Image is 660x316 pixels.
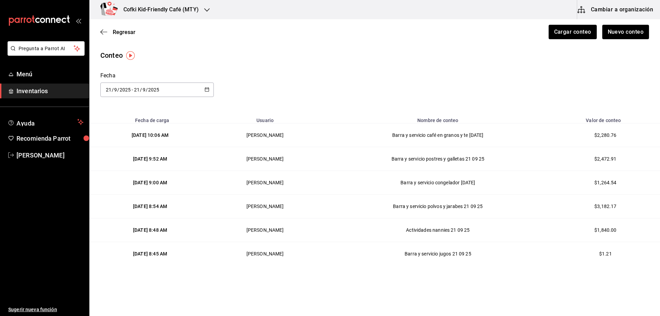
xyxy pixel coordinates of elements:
[142,87,146,92] input: Month
[322,113,554,123] th: Nombre de conteo
[322,147,554,171] td: Barra y servicio postres y galletas 21 09 25
[554,113,660,123] th: Valor de conteo
[208,171,322,195] td: [PERSON_NAME]
[594,227,616,233] span: $1,840.00
[140,87,142,92] span: /
[322,195,554,218] td: Barra y servicio polvos y jarabes 21 09 25
[100,29,135,35] button: Regresar
[148,87,159,92] input: Year
[322,218,554,242] td: Actividades nannies 21 09 25
[208,123,322,147] td: [PERSON_NAME]
[100,132,200,139] div: [DATE] 10:06 AM
[100,50,123,61] div: Conteo
[113,29,135,35] span: Regresar
[119,87,131,92] input: Year
[132,87,133,92] span: -
[594,204,616,209] span: $3,182.17
[126,51,135,60] img: Tooltip marker
[76,18,81,23] button: open_drawer_menu
[16,86,84,96] span: Inventarios
[8,306,84,313] span: Sugerir nueva función
[8,41,85,56] button: Pregunta a Parrot AI
[322,171,554,195] td: Barra y servicio congelador [DATE]
[117,87,119,92] span: /
[594,132,616,138] span: $2,280.76
[16,134,84,143] span: Recomienda Parrot
[602,25,649,39] button: Nuevo conteo
[5,50,85,57] a: Pregunta a Parrot AI
[208,242,322,266] td: [PERSON_NAME]
[146,87,148,92] span: /
[322,123,554,147] td: Barra y servicio café en granos y te [DATE]
[106,87,112,92] input: Day
[322,242,554,266] td: Barra y servicio jugos 21 09 25
[16,69,84,79] span: Menú
[100,179,200,186] div: [DATE] 9:00 AM
[118,6,199,14] h3: Cofki Kid-Friendly Café (MTY)
[100,72,214,80] div: Fecha
[100,155,200,162] div: [DATE] 9:52 AM
[599,251,612,257] span: $1.21
[16,151,84,160] span: [PERSON_NAME]
[208,113,322,123] th: Usuario
[100,250,200,257] div: [DATE] 8:45 AM
[594,156,616,162] span: $2,472.91
[89,113,208,123] th: Fecha de carga
[112,87,114,92] span: /
[134,87,140,92] input: Day
[594,180,616,185] span: $1,264.54
[549,25,597,39] button: Cargar conteo
[16,118,75,126] span: Ayuda
[208,218,322,242] td: [PERSON_NAME]
[100,227,200,233] div: [DATE] 8:48 AM
[208,195,322,218] td: [PERSON_NAME]
[100,203,200,210] div: [DATE] 8:54 AM
[208,147,322,171] td: [PERSON_NAME]
[114,87,117,92] input: Month
[19,45,74,52] span: Pregunta a Parrot AI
